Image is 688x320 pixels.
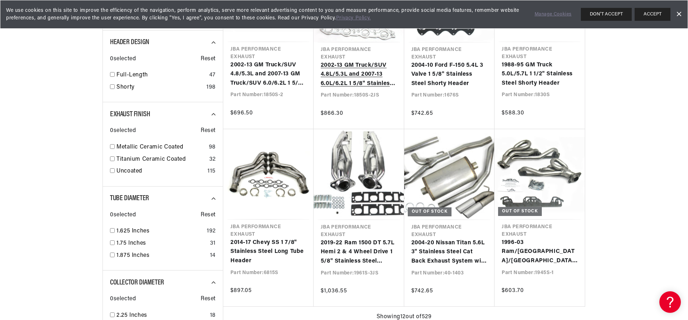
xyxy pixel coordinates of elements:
[635,8,670,21] button: ACCEPT
[673,9,684,20] a: Dismiss Banner
[535,11,572,18] a: Manage Cookies
[210,239,216,248] div: 31
[110,279,164,286] span: Collector Diameter
[321,61,397,89] a: 2002-13 GM Truck/SUV 4.8L/5.3L and 2007-13 6.0L/6.2L 1 5/8" Stainless Steel Shorty Header with Me...
[116,71,206,80] a: Full-Length
[207,227,216,236] div: 192
[411,61,488,89] a: 2004-10 Ford F-150 5.4L 3 Valve 1 5/8" Stainless Steel Shorty Header
[201,295,216,304] span: Reset
[116,143,206,152] a: Metallic Ceramic Coated
[116,167,205,176] a: Uncoated
[230,238,306,266] a: 2014-17 Chevy SS 1 7/8" Stainless Steel Long Tube Header
[210,251,216,260] div: 14
[116,83,204,92] a: Shorty
[110,295,136,304] span: 0 selected
[209,143,216,152] div: 98
[116,227,204,236] a: 1.625 Inches
[116,239,207,248] a: 1.75 Inches
[116,155,206,164] a: Titanium Ceramic Coated
[209,155,216,164] div: 32
[116,251,207,260] a: 1.875 Inches
[110,211,136,220] span: 0 selected
[502,61,578,88] a: 1988-95 GM Truck 5.0L/5.7L 1 1/2" Stainless Steel Shorty Header
[110,126,136,136] span: 0 selected
[502,238,578,266] a: 1996-03 Ram/[GEOGRAPHIC_DATA]/[GEOGRAPHIC_DATA] 1 1/2" Stainless Steel Shorty Header
[110,55,136,64] span: 0 selected
[201,126,216,136] span: Reset
[336,15,371,21] a: Privacy Policy.
[230,61,306,88] a: 2002-13 GM Truck/SUV 4.8/5.3L and 2007-13 GM Truck/SUV 6.0/6.2L 1 5/8" Stainless Steel Shorty Header
[206,83,216,92] div: 198
[201,211,216,220] span: Reset
[110,111,150,118] span: Exhaust Finish
[581,8,632,21] button: DON'T ACCEPT
[110,195,149,202] span: Tube Diameter
[201,55,216,64] span: Reset
[411,239,488,266] a: 2004-20 Nissan Titan 5.6L 3" Stainless Steel Cat Back Exhaust System with Dual 3 1/2" Tips Side R...
[110,39,149,46] span: Header Design
[209,71,216,80] div: 47
[321,239,397,266] a: 2019-22 Ram 1500 DT 5.7L Hemi 2 & 4 Wheel Drive 1 5/8" Stainless Steel Shorty Header with Metalli...
[207,167,216,176] div: 115
[6,7,525,22] span: We use cookies on this site to improve the efficiency of the navigation, perform analytics, serve...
